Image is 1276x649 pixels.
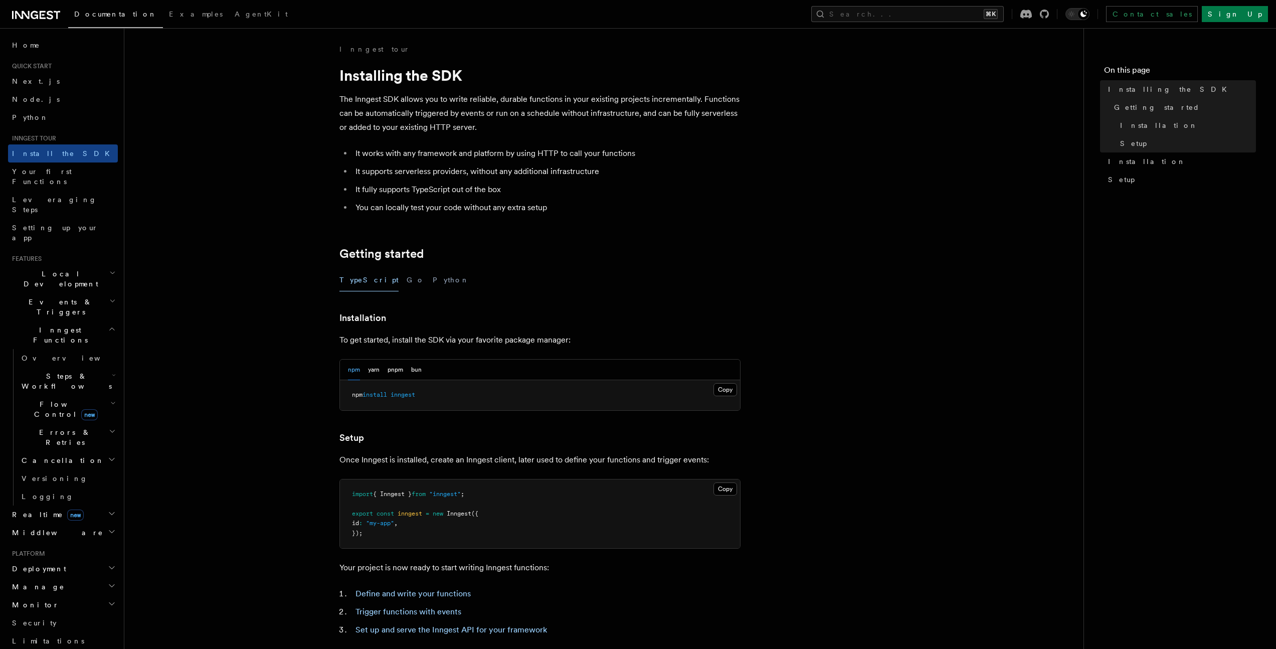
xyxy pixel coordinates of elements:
span: "my-app" [366,520,394,527]
span: from [412,491,426,498]
a: Set up and serve the Inngest API for your framework [355,625,547,634]
a: Getting started [1110,98,1256,116]
a: Security [8,614,118,632]
span: Overview [22,354,125,362]
p: Once Inngest is installed, create an Inngest client, later used to define your functions and trig... [339,453,741,467]
button: Manage [8,578,118,596]
span: Errors & Retries [18,427,109,447]
span: Local Development [8,269,109,289]
a: Installation [1104,152,1256,171]
li: It fully supports TypeScript out of the box [352,183,741,197]
p: To get started, install the SDK via your favorite package manager: [339,333,741,347]
span: Install the SDK [12,149,116,157]
span: , [394,520,398,527]
span: Versioning [22,474,88,482]
span: Installation [1108,156,1186,167]
span: ({ [471,510,478,517]
a: Inngest tour [339,44,410,54]
button: Events & Triggers [8,293,118,321]
span: Features [8,255,42,263]
button: Inngest Functions [8,321,118,349]
a: Setting up your app [8,219,118,247]
a: Installing the SDK [1104,80,1256,98]
h4: On this page [1104,64,1256,80]
span: Middleware [8,528,103,538]
span: ; [461,491,464,498]
span: Installation [1120,120,1198,130]
button: Copy [713,482,737,496]
a: Sign Up [1202,6,1268,22]
span: Quick start [8,62,52,70]
span: new [81,409,98,420]
span: export [352,510,373,517]
span: Setup [1120,138,1147,148]
a: Installation [1116,116,1256,134]
li: It supports serverless providers, without any additional infrastructure [352,165,741,179]
span: Examples [169,10,223,18]
span: }); [352,530,362,537]
button: Monitor [8,596,118,614]
span: Home [12,40,40,50]
button: bun [411,360,422,380]
span: Security [12,619,57,627]
span: install [362,391,387,398]
button: Middleware [8,524,118,542]
a: Setup [1104,171,1256,189]
button: Errors & Retries [18,423,118,451]
button: Realtimenew [8,506,118,524]
a: Logging [18,488,118,506]
button: Steps & Workflows [18,367,118,395]
span: new [67,510,84,521]
a: Next.js [8,72,118,90]
kbd: ⌘K [984,9,998,19]
a: Home [8,36,118,54]
li: It works with any framework and platform by using HTTP to call your functions [352,146,741,160]
span: Cancellation [18,455,104,465]
span: import [352,491,373,498]
span: Events & Triggers [8,297,109,317]
span: Platform [8,550,45,558]
span: AgentKit [235,10,288,18]
button: Copy [713,383,737,396]
span: Inngest tour [8,134,56,142]
span: Setup [1108,175,1135,185]
a: Examples [163,3,229,27]
div: Inngest Functions [8,349,118,506]
span: Getting started [1114,102,1200,112]
li: You can locally test your code without any extra setup [352,201,741,215]
span: Python [12,113,49,121]
a: Define and write your functions [355,589,471,598]
a: Leveraging Steps [8,191,118,219]
a: Installation [339,311,386,325]
button: Cancellation [18,451,118,469]
span: Manage [8,582,65,592]
h1: Installing the SDK [339,66,741,84]
a: Trigger functions with events [355,607,461,616]
span: const [377,510,394,517]
span: Limitations [12,637,84,645]
span: inngest [398,510,422,517]
a: Getting started [339,247,424,261]
button: Search...⌘K [811,6,1004,22]
span: Leveraging Steps [12,196,97,214]
span: = [426,510,429,517]
span: Setting up your app [12,224,98,242]
button: Go [407,269,425,291]
button: Flow Controlnew [18,395,118,423]
span: npm [352,391,362,398]
a: AgentKit [229,3,294,27]
span: Deployment [8,564,66,574]
a: Node.js [8,90,118,108]
span: Inngest [447,510,471,517]
a: Contact sales [1106,6,1198,22]
span: Inngest Functions [8,325,108,345]
span: { Inngest } [373,491,412,498]
span: Node.js [12,95,60,103]
span: : [359,520,362,527]
span: Next.js [12,77,60,85]
span: Realtime [8,510,84,520]
span: Logging [22,493,74,501]
span: inngest [391,391,415,398]
button: Local Development [8,265,118,293]
button: npm [348,360,360,380]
